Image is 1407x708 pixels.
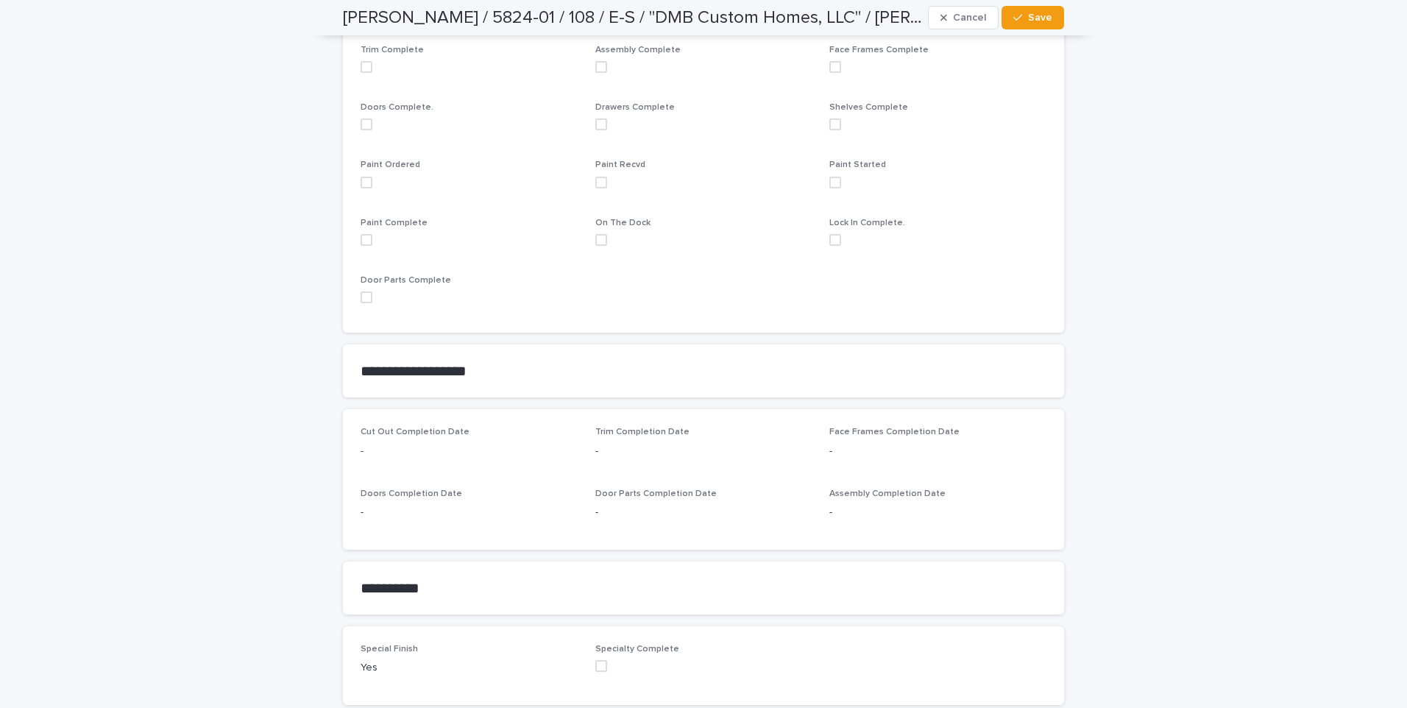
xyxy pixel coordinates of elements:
span: Trim Complete [361,46,424,54]
span: Assembly Completion Date [829,489,946,498]
span: Save [1028,13,1052,23]
p: - [361,444,578,459]
span: Assembly Complete [595,46,681,54]
p: - [361,505,578,520]
p: - [595,444,812,459]
span: Specialty Complete [595,645,679,654]
p: - [829,505,1046,520]
span: Cancel [953,13,986,23]
span: Face Frames Completion Date [829,428,960,436]
span: Paint Started [829,160,886,169]
span: Lock In Complete. [829,219,905,227]
span: Shelves Complete [829,103,908,112]
p: Yes [361,660,578,676]
span: Face Frames Complete [829,46,929,54]
span: Paint Recvd [595,160,645,169]
span: Paint Complete [361,219,428,227]
p: - [829,444,1046,459]
span: Special Finish [361,645,418,654]
span: Drawers Complete [595,103,675,112]
h2: [PERSON_NAME] / 5824-01 / 108 / E-S / "DMB Custom Homes, LLC" / [PERSON_NAME] [343,7,922,29]
span: Door Parts Completion Date [595,489,717,498]
button: Cancel [928,6,999,29]
span: Doors Complete. [361,103,433,112]
span: Doors Completion Date [361,489,462,498]
span: Paint Ordered [361,160,420,169]
span: On The Dock [595,219,651,227]
span: Door Parts Complete [361,276,451,285]
span: Cut Out Completion Date [361,428,469,436]
button: Save [1002,6,1064,29]
p: - [595,505,812,520]
span: Trim Completion Date [595,428,690,436]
